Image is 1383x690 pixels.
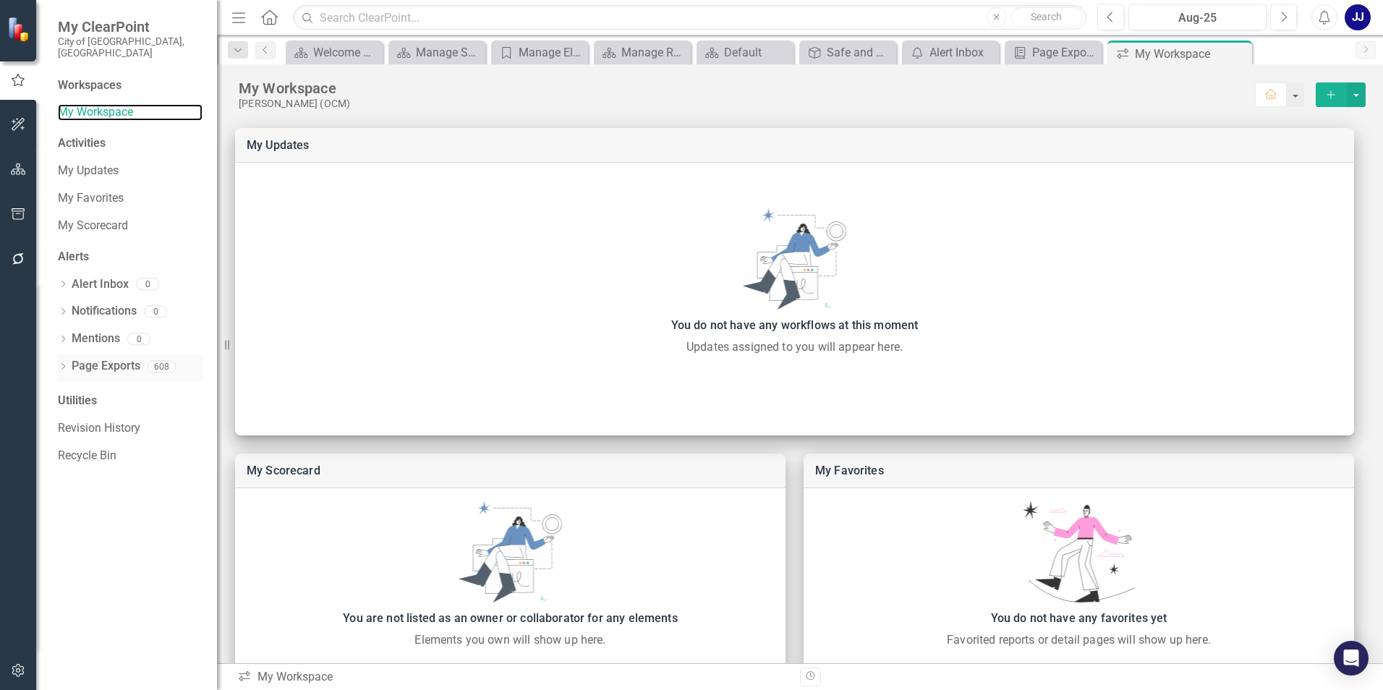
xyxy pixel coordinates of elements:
[1031,11,1062,22] span: Search
[58,77,122,94] div: Workspaces
[803,43,893,61] a: Safe and Resilient Community of Choice:
[242,338,1347,356] div: Updates assigned to you will appear here.
[127,333,150,345] div: 0
[1008,43,1098,61] a: Page Exports
[58,18,203,35] span: My ClearPoint
[1345,4,1371,30] button: JJ
[58,420,203,437] a: Revision History
[239,98,1255,110] div: [PERSON_NAME] (OCM)
[148,360,176,372] div: 608
[58,393,203,409] div: Utilities
[906,43,995,61] a: Alert Inbox
[242,315,1347,336] div: You do not have any workflows at this moment
[242,608,778,629] div: You are not listed as an owner or collaborator for any elements
[242,631,778,649] div: Elements you own will show up here.
[72,276,129,293] a: Alert Inbox
[239,79,1255,98] div: My Workspace
[58,104,203,121] a: My Workspace
[58,218,203,234] a: My Scorecard
[1316,82,1366,107] div: split button
[237,669,789,686] div: My Workspace
[58,135,203,152] div: Activities
[1135,45,1248,63] div: My Workspace
[58,163,203,179] a: My Updates
[58,448,203,464] a: Recycle Bin
[136,278,159,291] div: 0
[313,43,379,61] div: Welcome Page
[811,631,1347,649] div: Favorited reports or detail pages will show up here.
[1316,82,1347,107] button: select merge strategy
[392,43,482,61] a: Manage Scorecards
[1347,82,1366,107] button: select merge strategy
[597,43,687,61] a: Manage Reports
[1032,43,1098,61] div: Page Exports
[1010,7,1083,27] button: Search
[1334,641,1369,676] div: Open Intercom Messenger
[724,43,790,61] div: Default
[293,5,1086,30] input: Search ClearPoint...
[811,608,1347,629] div: You do not have any favorites yet
[495,43,584,61] a: Manage Elements
[72,358,140,375] a: Page Exports
[58,190,203,207] a: My Favorites
[247,464,320,477] a: My Scorecard
[1128,4,1267,30] button: Aug-25
[1133,9,1261,27] div: Aug-25
[416,43,482,61] div: Manage Scorecards
[72,303,137,320] a: Notifications
[827,43,893,61] div: Safe and Resilient Community of Choice:
[72,331,120,347] a: Mentions
[247,138,310,152] a: My Updates
[58,35,203,59] small: City of [GEOGRAPHIC_DATA], [GEOGRAPHIC_DATA]
[621,43,687,61] div: Manage Reports
[7,16,33,41] img: ClearPoint Strategy
[700,43,790,61] a: Default
[144,305,167,318] div: 0
[289,43,379,61] a: Welcome Page
[58,249,203,265] div: Alerts
[519,43,584,61] div: Manage Elements
[815,464,884,477] a: My Favorites
[929,43,995,61] div: Alert Inbox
